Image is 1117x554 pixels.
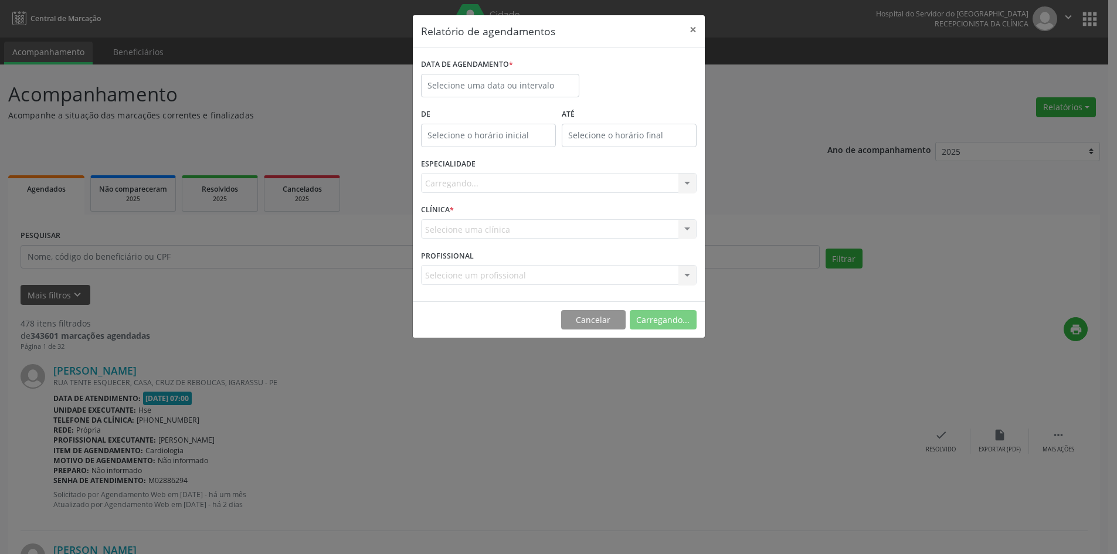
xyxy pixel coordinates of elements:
[421,23,555,39] h5: Relatório de agendamentos
[561,310,626,330] button: Cancelar
[421,155,476,174] label: ESPECIALIDADE
[421,201,454,219] label: CLÍNICA
[421,106,556,124] label: De
[630,310,697,330] button: Carregando...
[562,124,697,147] input: Selecione o horário final
[421,74,579,97] input: Selecione uma data ou intervalo
[421,56,513,74] label: DATA DE AGENDAMENTO
[562,106,697,124] label: ATÉ
[421,124,556,147] input: Selecione o horário inicial
[681,15,705,44] button: Close
[421,247,474,265] label: PROFISSIONAL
